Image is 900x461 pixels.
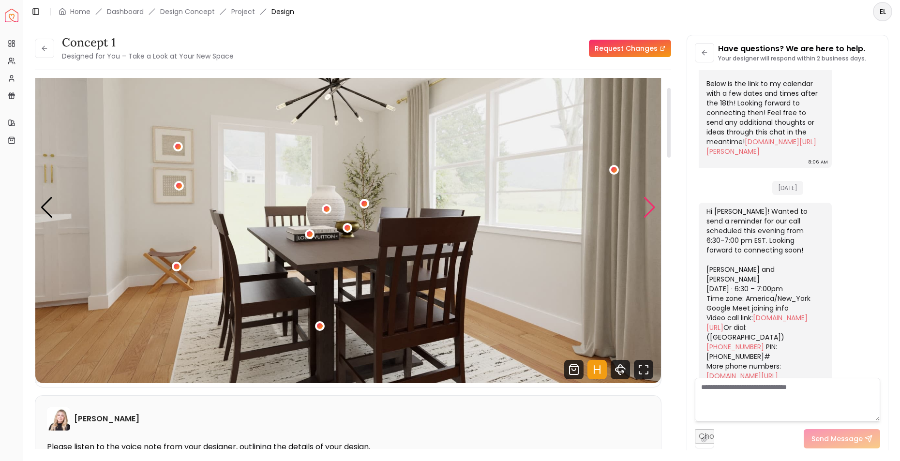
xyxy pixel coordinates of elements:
[874,3,891,20] span: EL
[271,7,294,16] span: Design
[611,360,630,379] svg: 360 View
[35,31,661,383] div: Carousel
[643,197,656,218] div: Next slide
[40,197,53,218] div: Previous slide
[35,31,661,383] div: 3 / 6
[706,207,822,381] div: Hi [PERSON_NAME]! Wanted to send a reminder for our call scheduled this evening from 6:30-7:00 pm...
[5,9,18,22] a: Spacejoy
[706,342,764,352] a: [PHONE_NUMBER]
[160,7,215,16] li: Design Concept
[772,181,803,195] span: [DATE]
[47,442,649,452] p: Please listen to the voice note from your designer, outlining the details of your design.
[873,2,892,21] button: EL
[107,7,144,16] a: Dashboard
[706,371,778,381] a: [DOMAIN_NAME][URL]
[5,9,18,22] img: Spacejoy Logo
[62,51,234,61] small: Designed for You – Take a Look at Your New Space
[706,313,808,332] a: [DOMAIN_NAME][URL]
[706,137,816,156] a: [DOMAIN_NAME][URL][PERSON_NAME]
[35,31,661,383] img: Design Render 5
[47,407,70,431] img: Hannah James
[59,7,294,16] nav: breadcrumb
[718,55,866,62] p: Your designer will respond within 2 business days.
[70,7,90,16] a: Home
[564,360,584,379] svg: Shop Products from this design
[74,413,139,425] h6: [PERSON_NAME]
[718,43,866,55] p: Have questions? We are here to help.
[62,35,234,50] h3: concept 1
[231,7,255,16] a: Project
[634,360,653,379] svg: Fullscreen
[808,157,828,167] div: 8:06 AM
[589,40,671,57] a: Request Changes
[587,360,607,379] svg: Hotspots Toggle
